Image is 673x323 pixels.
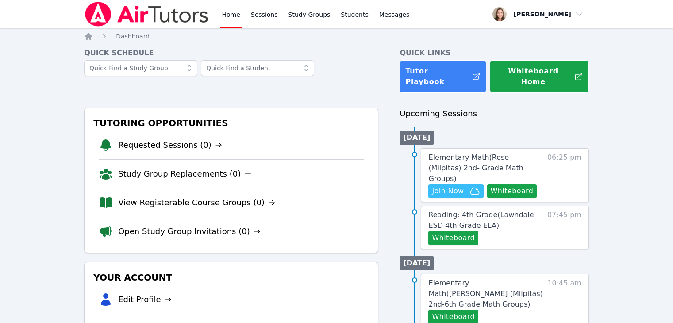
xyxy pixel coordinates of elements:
a: Elementary Math([PERSON_NAME] (Milpitas) 2nd-6th Grade Math Groups) [428,278,543,310]
h3: Tutoring Opportunities [92,115,371,131]
span: Messages [379,10,410,19]
span: Reading: 4th Grade ( Lawndale ESD 4th Grade ELA ) [428,211,534,230]
span: Dashboard [116,33,150,40]
img: Air Tutors [84,2,209,27]
a: Open Study Group Invitations (0) [118,225,261,238]
input: Quick Find a Study Group [84,60,197,76]
span: Elementary Math ( Rose (Milpitas) 2nd- Grade Math Groups ) [428,153,523,183]
a: Edit Profile [118,293,172,306]
input: Quick Find a Student [201,60,314,76]
a: Reading: 4th Grade(Lawndale ESD 4th Grade ELA) [428,210,543,231]
span: Elementary Math ( [PERSON_NAME] (Milpitas) 2nd-6th Grade Math Groups ) [428,279,542,308]
button: Whiteboard [487,184,537,198]
a: Dashboard [116,32,150,41]
h4: Quick Links [400,48,589,58]
h3: Your Account [92,269,371,285]
span: 07:45 pm [547,210,581,245]
a: Requested Sessions (0) [118,139,222,151]
a: View Registerable Course Groups (0) [118,196,275,209]
a: Elementary Math(Rose (Milpitas) 2nd- Grade Math Groups) [428,152,543,184]
a: Study Group Replacements (0) [118,168,251,180]
button: Whiteboard [428,231,478,245]
li: [DATE] [400,131,434,145]
button: Join Now [428,184,483,198]
span: 06:25 pm [547,152,581,198]
h4: Quick Schedule [84,48,378,58]
a: Tutor Playbook [400,60,486,93]
h3: Upcoming Sessions [400,108,589,120]
span: Join Now [432,186,464,196]
li: [DATE] [400,256,434,270]
nav: Breadcrumb [84,32,589,41]
button: Whiteboard Home [490,60,589,93]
